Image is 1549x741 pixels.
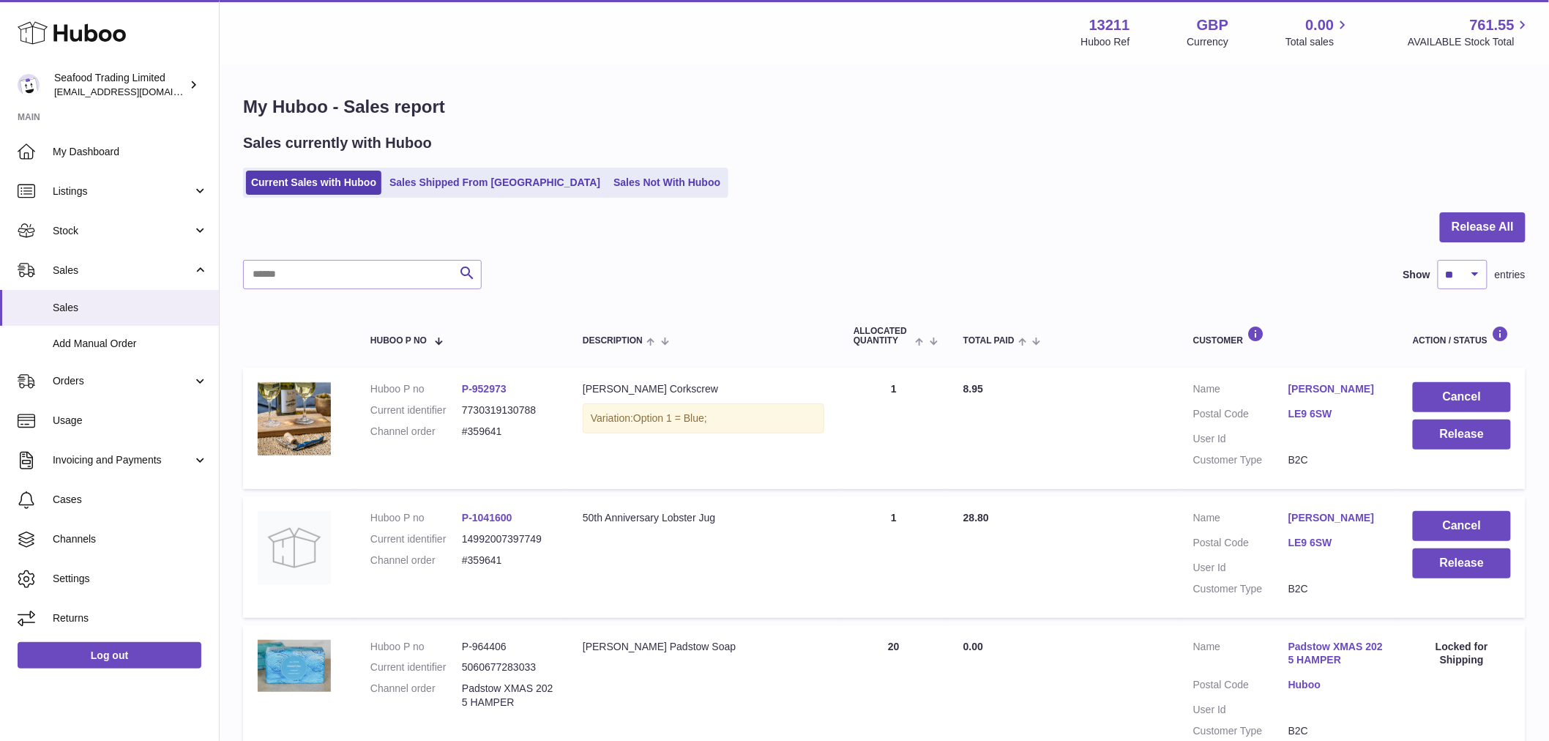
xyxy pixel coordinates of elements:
strong: 13211 [1089,15,1130,35]
dt: Huboo P no [370,511,462,525]
span: Sales [53,301,208,315]
div: Seafood Trading Limited [54,71,186,99]
span: Orders [53,374,193,388]
dt: Current identifier [370,532,462,546]
span: 0.00 [963,641,983,652]
dd: B2C [1288,453,1384,467]
dt: Current identifier [370,403,462,417]
dd: #359641 [462,554,553,567]
img: no-photo.jpg [258,511,331,584]
strong: GBP [1197,15,1228,35]
a: [PERSON_NAME] [1288,382,1384,396]
dt: Customer Type [1193,582,1288,596]
button: Release All [1440,212,1526,242]
dt: Postal Code [1193,536,1288,554]
span: Cases [53,493,208,507]
dd: B2C [1288,582,1384,596]
div: Huboo Ref [1081,35,1130,49]
span: ALLOCATED Quantity [854,327,911,346]
a: Sales Not With Huboo [608,171,725,195]
span: Invoicing and Payments [53,453,193,467]
img: internalAdmin-13211@internal.huboo.com [18,74,40,96]
dd: 7730319130788 [462,403,553,417]
span: 761.55 [1470,15,1515,35]
span: Total paid [963,336,1015,346]
dt: Channel order [370,554,462,567]
span: Option 1 = Blue; [633,412,707,424]
label: Show [1403,268,1430,282]
dt: Customer Type [1193,724,1288,738]
span: Returns [53,611,208,625]
button: Cancel [1413,382,1511,412]
dt: Postal Code [1193,678,1288,696]
span: Listings [53,185,193,198]
span: Channels [53,532,208,546]
div: Customer [1193,326,1384,346]
dt: User Id [1193,561,1288,575]
a: Current Sales with Huboo [246,171,381,195]
span: Huboo P no [370,336,427,346]
td: 1 [839,368,949,489]
button: Release [1413,548,1511,578]
button: Cancel [1413,511,1511,541]
span: Usage [53,414,208,428]
span: [EMAIL_ADDRESS][DOMAIN_NAME] [54,86,215,97]
a: LE9 6SW [1288,536,1384,550]
a: Log out [18,642,201,669]
dt: User Id [1193,703,1288,717]
dt: Customer Type [1193,453,1288,467]
dt: Name [1193,511,1288,529]
dd: 14992007397749 [462,532,553,546]
span: AVAILABLE Stock Total [1408,35,1531,49]
img: 7_0a1b1fc8-f35d-4ccf-84e2-dec975e19a71.png [258,382,331,455]
span: My Dashboard [53,145,208,159]
div: Variation: [583,403,824,433]
dt: Postal Code [1193,407,1288,425]
span: Stock [53,224,193,238]
dt: Huboo P no [370,640,462,654]
a: Padstow XMAS 2025 HAMPER [1288,640,1384,668]
dt: Name [1193,640,1288,671]
dd: 5060677283033 [462,660,553,674]
h2: Sales currently with Huboo [243,133,432,153]
a: 761.55 AVAILABLE Stock Total [1408,15,1531,49]
span: 0.00 [1306,15,1335,35]
div: [PERSON_NAME] Padstow Soap [583,640,824,654]
dt: User Id [1193,432,1288,446]
dd: #359641 [462,425,553,439]
dt: Name [1193,382,1288,400]
a: P-1041600 [462,512,512,524]
div: Locked for Shipping [1413,640,1511,668]
dd: P-964406 [462,640,553,654]
dt: Channel order [370,425,462,439]
img: 132111738522493.png [258,640,331,693]
a: P-952973 [462,383,507,395]
span: Settings [53,572,208,586]
td: 1 [839,496,949,618]
div: Action / Status [1413,326,1511,346]
a: 0.00 Total sales [1285,15,1351,49]
span: Sales [53,264,193,278]
div: Currency [1187,35,1229,49]
dt: Channel order [370,682,462,710]
a: [PERSON_NAME] [1288,511,1384,525]
dd: B2C [1288,724,1384,738]
a: LE9 6SW [1288,407,1384,421]
button: Release [1413,420,1511,450]
span: Total sales [1285,35,1351,49]
div: [PERSON_NAME] Corkscrew [583,382,824,396]
span: 8.95 [963,383,983,395]
span: 28.80 [963,512,989,524]
div: 50th Anniversary Lobster Jug [583,511,824,525]
dd: Padstow XMAS 2025 HAMPER [462,682,553,710]
span: Description [583,336,643,346]
h1: My Huboo - Sales report [243,95,1526,119]
span: Add Manual Order [53,337,208,351]
a: Huboo [1288,678,1384,692]
a: Sales Shipped From [GEOGRAPHIC_DATA] [384,171,605,195]
dt: Current identifier [370,660,462,674]
span: entries [1495,268,1526,282]
dt: Huboo P no [370,382,462,396]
